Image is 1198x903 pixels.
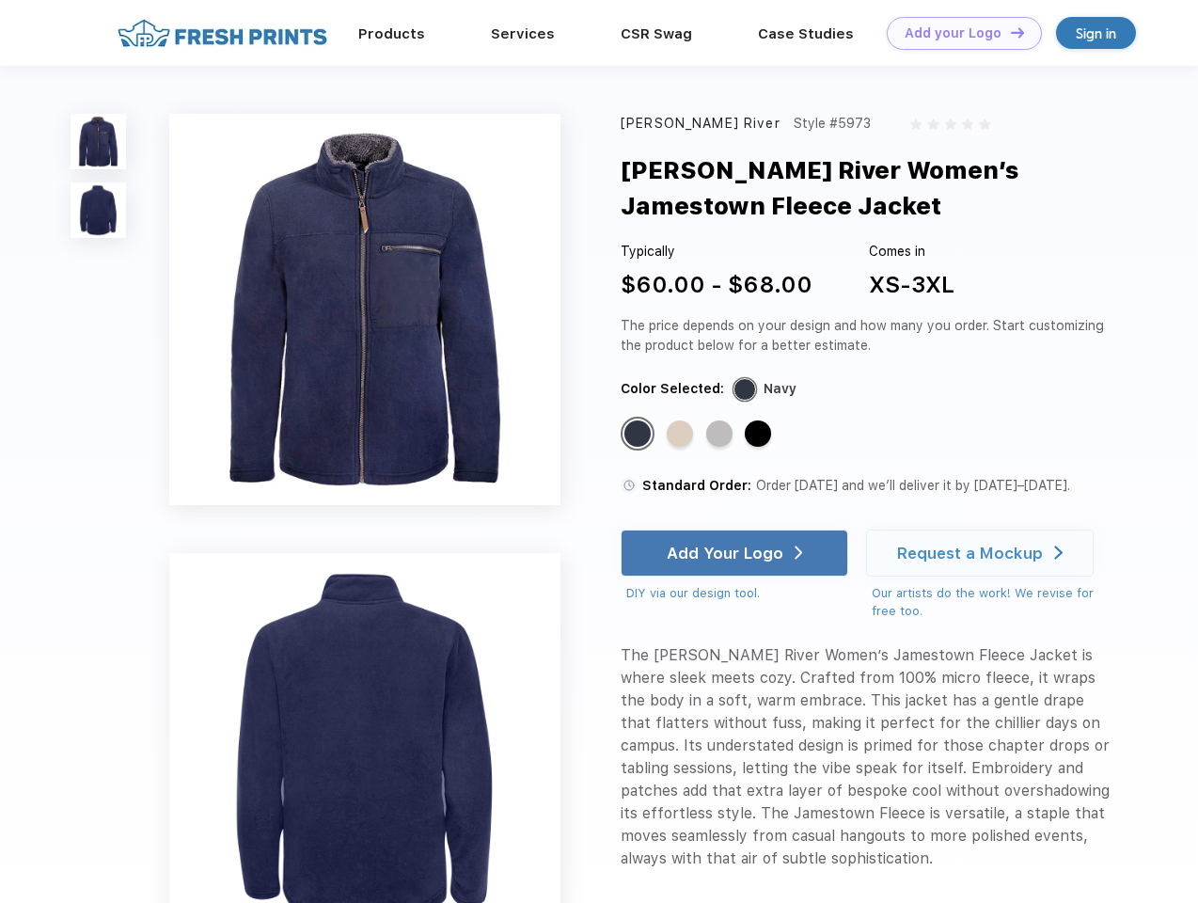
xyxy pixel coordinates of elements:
div: Add your Logo [905,25,1001,41]
img: standard order [621,477,638,494]
div: XS-3XL [869,268,954,302]
div: The price depends on your design and how many you order. Start customizing the product below for ... [621,316,1111,356]
span: Order [DATE] and we’ll deliver it by [DATE]–[DATE]. [756,478,1070,493]
img: func=resize&h=100 [71,182,126,238]
img: func=resize&h=100 [71,114,126,169]
img: gray_star.svg [979,119,990,130]
div: The [PERSON_NAME] River Women’s Jamestown Fleece Jacket is where sleek meets cozy. Crafted from 1... [621,644,1111,870]
img: fo%20logo%202.webp [112,17,333,50]
img: DT [1011,27,1024,38]
a: Products [358,25,425,42]
div: Color Selected: [621,379,724,399]
div: $60.00 - $68.00 [621,268,812,302]
div: Comes in [869,242,954,261]
img: gray_star.svg [927,119,938,130]
div: Request a Mockup [897,544,1043,562]
img: func=resize&h=640 [169,114,560,505]
div: Light-Grey [706,420,733,447]
img: white arrow [1054,546,1063,560]
div: Navy [764,379,796,399]
div: Navy [624,420,651,447]
a: Sign in [1056,17,1136,49]
div: Our artists do the work! We revise for free too. [872,584,1111,621]
img: gray_star.svg [910,119,922,130]
img: gray_star.svg [962,119,973,130]
div: Sign in [1076,23,1116,44]
div: [PERSON_NAME] River Women’s Jamestown Fleece Jacket [621,152,1159,225]
img: white arrow [795,546,803,560]
div: Sand [667,420,693,447]
div: Style #5973 [794,114,871,134]
span: Standard Order: [642,478,751,493]
div: Black [745,420,771,447]
div: DIY via our design tool. [626,584,848,603]
div: Add Your Logo [667,544,783,562]
div: Typically [621,242,812,261]
div: [PERSON_NAME] River [621,114,780,134]
img: gray_star.svg [945,119,956,130]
